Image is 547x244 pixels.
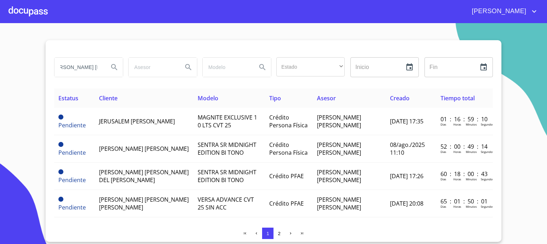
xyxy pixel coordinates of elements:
span: Pendiente [58,176,86,184]
input: search [203,58,251,77]
span: [DATE] 20:08 [390,200,423,207]
span: Crédito PFAE [269,172,304,180]
button: account of current user [467,6,538,17]
p: Dias [441,150,446,154]
span: Tiempo total [441,94,475,102]
span: [PERSON_NAME] [PERSON_NAME] [317,141,361,157]
span: VERSA ADVANCE CVT 25 SIN ACC [198,196,254,211]
span: MAGNITE EXCLUSIVE 1 0 LTS CVT 25 [198,113,257,129]
p: Minutos [466,150,477,154]
span: Estatus [58,94,78,102]
span: [PERSON_NAME] [PERSON_NAME] [317,113,361,129]
span: Crédito Persona Física [269,113,308,129]
span: Tipo [269,94,281,102]
span: 2 [278,231,280,236]
span: [DATE] 17:26 [390,172,423,180]
span: [PERSON_NAME] [PERSON_NAME] [317,168,361,184]
p: Minutos [466,177,477,181]
span: Pendiente [58,115,63,120]
span: Pendiente [58,149,86,157]
span: Asesor [317,94,336,102]
span: SENTRA SR MIDNIGHT EDITION BI TONO [198,168,256,184]
span: [PERSON_NAME] [PERSON_NAME] [317,196,361,211]
p: Dias [441,122,446,126]
button: Search [254,59,271,76]
div: ​ [276,57,345,76]
p: 60 : 18 : 00 : 43 [441,170,489,178]
input: search [129,58,177,77]
span: [PERSON_NAME] [PERSON_NAME] DEL [PERSON_NAME] [99,168,189,184]
input: search [54,58,103,77]
p: Horas [453,122,461,126]
p: Horas [453,150,461,154]
span: [PERSON_NAME] [PERSON_NAME] [PERSON_NAME] [99,196,189,211]
button: 2 [273,228,285,239]
span: Pendiente [58,121,86,129]
span: Pendiente [58,169,63,174]
p: Dias [441,177,446,181]
span: Modelo [198,94,218,102]
span: Crédito Persona Física [269,141,308,157]
span: Crédito PFAE [269,200,304,207]
p: Segundos [481,205,494,208]
button: 1 [262,228,273,239]
span: [PERSON_NAME] [467,6,530,17]
p: Segundos [481,177,494,181]
span: Pendiente [58,142,63,147]
p: Segundos [481,122,494,126]
p: Horas [453,205,461,208]
p: Segundos [481,150,494,154]
p: Minutos [466,205,477,208]
span: 08/ago./2025 11:10 [390,141,425,157]
p: Minutos [466,122,477,126]
span: Pendiente [58,197,63,202]
p: Dias [441,205,446,208]
p: Horas [453,177,461,181]
span: Cliente [99,94,118,102]
p: 52 : 00 : 49 : 14 [441,143,489,150]
span: 1 [266,231,269,236]
span: JERUSALEM [PERSON_NAME] [99,117,175,125]
button: Search [180,59,197,76]
button: Search [106,59,123,76]
span: Creado [390,94,410,102]
p: 65 : 01 : 50 : 01 [441,197,489,205]
span: [DATE] 17:35 [390,117,423,125]
span: [PERSON_NAME] [PERSON_NAME] [99,145,189,153]
span: Pendiente [58,203,86,211]
p: 01 : 16 : 59 : 10 [441,115,489,123]
span: SENTRA SR MIDNIGHT EDITION BI TONO [198,141,256,157]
